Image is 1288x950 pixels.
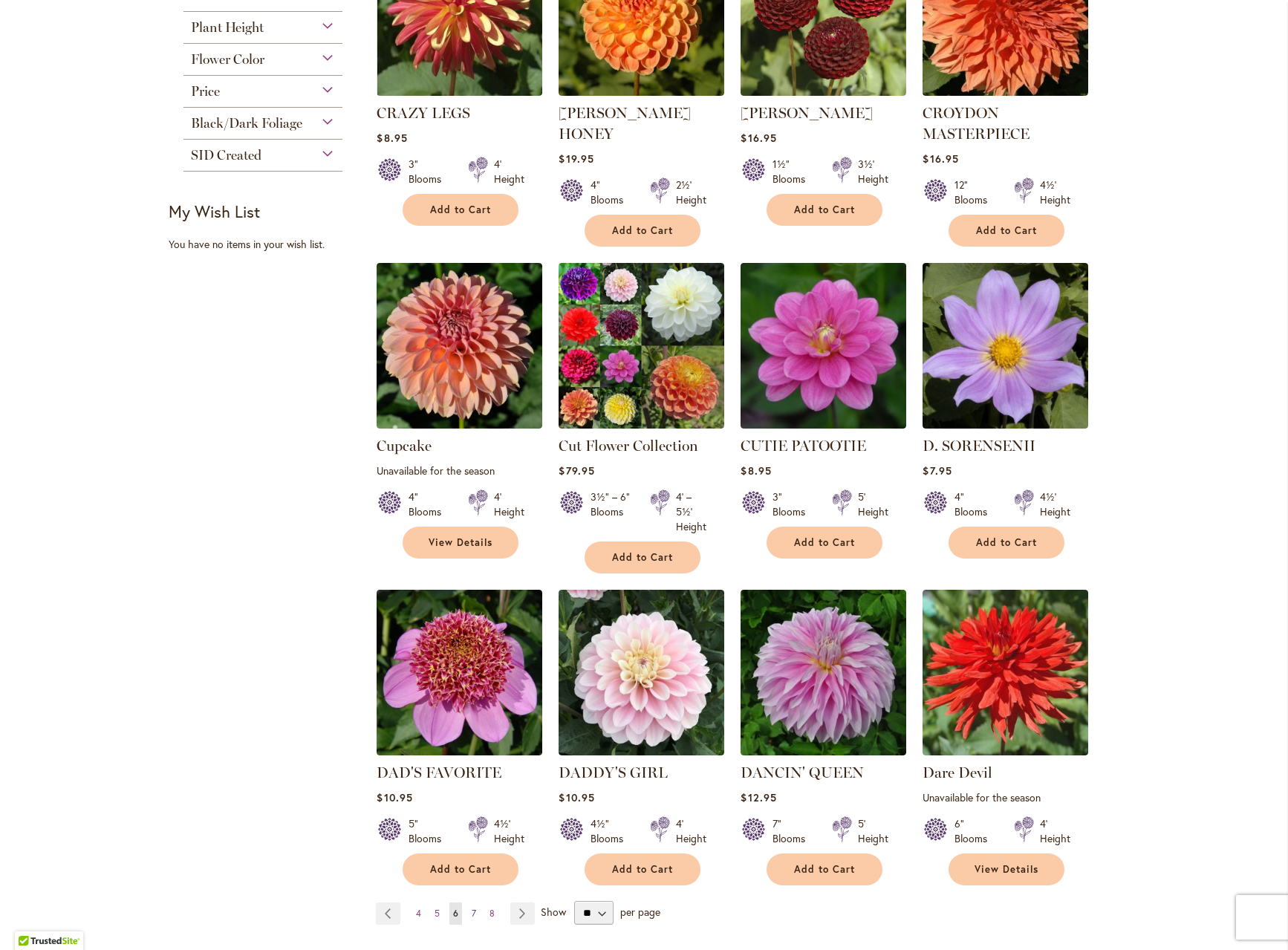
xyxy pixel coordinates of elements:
[741,417,906,432] a: CUTIE PATOOTIE
[923,463,952,478] span: $7.95
[169,237,367,252] div: You have no items in your wish list.
[559,104,691,143] a: [PERSON_NAME] HONEY
[409,157,450,186] div: 3" Blooms
[489,908,495,919] span: 8
[949,215,1064,247] button: Add to Cart
[1040,178,1070,207] div: 4½' Height
[676,178,706,207] div: 2½' Height
[377,463,542,478] p: Unavailable for the season
[585,853,700,885] button: Add to Cart
[949,853,1064,885] a: View Details
[591,816,632,846] div: 4½" Blooms
[975,863,1038,876] span: View Details
[377,744,542,758] a: DAD'S FAVORITE
[169,201,260,222] strong: My Wish List
[676,816,706,846] div: 4' Height
[494,489,524,519] div: 4' Height
[954,816,996,846] div: 6" Blooms
[377,437,432,455] a: Cupcake
[741,590,906,755] img: Dancin' Queen
[377,263,542,429] img: Cupcake
[612,863,673,876] span: Add to Cart
[741,263,906,429] img: CUTIE PATOOTIE
[923,104,1030,143] a: CROYDON MASTERPIECE
[741,790,776,804] span: $12.95
[468,902,480,925] a: 7
[773,816,814,846] div: 7" Blooms
[741,85,906,99] a: CROSSFIELD EBONY
[612,224,673,237] span: Add to Cart
[403,194,518,226] button: Add to Cart
[11,897,53,939] iframe: Launch Accessibility Center
[453,908,458,919] span: 6
[430,204,491,216] span: Add to Cart
[923,790,1088,804] p: Unavailable for the season
[954,178,996,207] div: 12" Blooms
[559,152,593,166] span: $19.95
[541,905,566,919] span: Show
[377,104,470,122] a: CRAZY LEGS
[767,853,882,885] button: Add to Cart
[403,853,518,885] button: Add to Cart
[923,764,992,781] a: Dare Devil
[191,51,264,68] span: Flower Color
[858,489,888,519] div: 5' Height
[741,104,873,122] a: [PERSON_NAME]
[923,590,1088,755] img: Dare Devil
[585,215,700,247] button: Add to Cart
[976,224,1037,237] span: Add to Cart
[741,437,866,455] a: CUTIE PATOOTIE
[559,463,594,478] span: $79.95
[923,152,958,166] span: $16.95
[403,527,518,559] a: View Details
[377,590,542,755] img: DAD'S FAVORITE
[585,541,700,573] button: Add to Cart
[494,816,524,846] div: 4½' Height
[976,536,1037,549] span: Add to Cart
[767,527,882,559] button: Add to Cart
[191,83,220,100] span: Price
[429,536,492,549] span: View Details
[377,790,412,804] span: $10.95
[559,417,724,432] a: CUT FLOWER COLLECTION
[486,902,498,925] a: 8
[377,131,407,145] span: $8.95
[923,437,1035,455] a: D. SORENSENII
[591,489,632,534] div: 3½" – 6" Blooms
[377,417,542,432] a: Cupcake
[191,115,302,131] span: Black/Dark Foliage
[472,908,476,919] span: 7
[412,902,425,925] a: 4
[949,527,1064,559] button: Add to Cart
[794,863,855,876] span: Add to Cart
[409,489,450,519] div: 4" Blooms
[431,902,443,925] a: 5
[559,790,594,804] span: $10.95
[191,147,261,163] span: SID Created
[773,157,814,186] div: 1½" Blooms
[416,908,421,919] span: 4
[620,905,660,919] span: per page
[559,437,698,455] a: Cut Flower Collection
[676,489,706,534] div: 4' – 5½' Height
[858,816,888,846] div: 5' Height
[191,19,264,36] span: Plant Height
[923,417,1088,432] a: D. SORENSENII
[377,85,542,99] a: CRAZY LEGS
[923,744,1088,758] a: Dare Devil
[767,194,882,226] button: Add to Cart
[494,157,524,186] div: 4' Height
[741,131,776,145] span: $16.95
[591,178,632,207] div: 4" Blooms
[741,764,864,781] a: DANCIN' QUEEN
[741,744,906,758] a: Dancin' Queen
[1040,816,1070,846] div: 4' Height
[773,489,814,519] div: 3" Blooms
[954,489,996,519] div: 4" Blooms
[1040,489,1070,519] div: 4½' Height
[559,263,724,429] img: CUT FLOWER COLLECTION
[435,908,440,919] span: 5
[559,744,724,758] a: DADDY'S GIRL
[741,463,771,478] span: $8.95
[409,816,450,846] div: 5" Blooms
